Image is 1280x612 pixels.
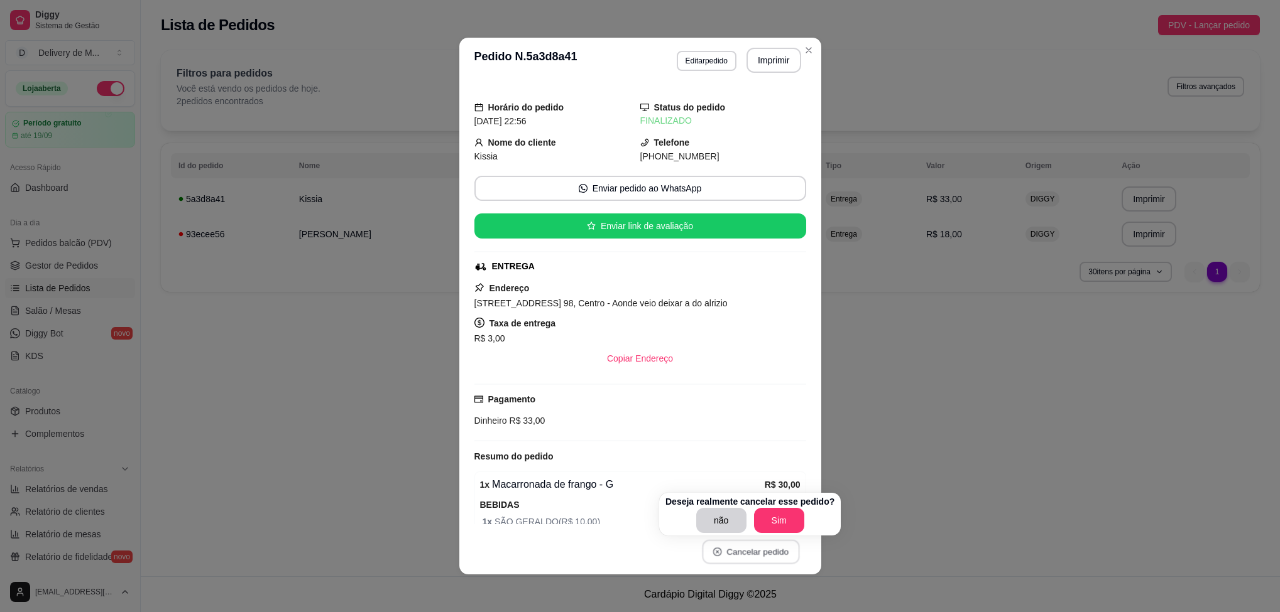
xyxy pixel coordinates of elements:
div: Macarronada de frango - G [480,477,765,492]
span: user [474,138,483,147]
button: Copiar Endereço [597,346,683,371]
button: Imprimir [747,48,801,73]
span: R$ 33,00 [507,416,545,426]
span: whats-app [579,184,588,193]
span: [PHONE_NUMBER] [640,151,719,161]
strong: 1 x [483,517,495,527]
button: Close [799,40,819,60]
span: Dinheiro [474,416,507,426]
button: Editarpedido [677,51,736,71]
div: FINALIZADO [640,114,806,127]
strong: Pagamento [488,394,535,404]
span: credit-card [474,395,483,404]
p: Deseja realmente cancelar esse pedido? [665,495,834,508]
span: calendar [474,103,483,112]
span: [DATE] 22:56 [474,116,527,126]
span: phone [640,138,649,147]
span: pushpin [474,282,484,293]
strong: Horário do pedido [488,102,564,112]
strong: Endereço [490,283,530,293]
span: [STREET_ADDRESS] 98, Centro - Aonde veio deixar a do alrizio [474,298,728,308]
strong: R$ 30,00 [765,480,801,490]
span: desktop [640,103,649,112]
strong: BEBIDAS [480,500,520,510]
strong: Resumo do pedido [474,451,554,461]
strong: Nome do cliente [488,137,556,148]
span: SÃO GERALDO ( R$ 10,00 ) [483,515,801,529]
button: não [696,508,747,533]
strong: Taxa de entrega [490,318,556,328]
span: dollar [474,318,484,328]
button: whats-appEnviar pedido ao WhatsApp [474,176,806,201]
strong: Status do pedido [654,102,726,112]
span: close-circle [713,547,721,556]
h3: Pedido N. 5a3d8a41 [474,48,577,73]
span: Kissia [474,151,498,161]
div: ENTREGA [492,260,535,273]
span: R$ 3,00 [474,333,505,343]
strong: Telefone [654,137,690,148]
strong: 1 x [480,480,490,490]
button: starEnviar link de avaliação [474,213,806,239]
button: Sim [754,508,804,533]
button: close-circleCancelar pedido [702,540,799,564]
span: star [587,222,596,230]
